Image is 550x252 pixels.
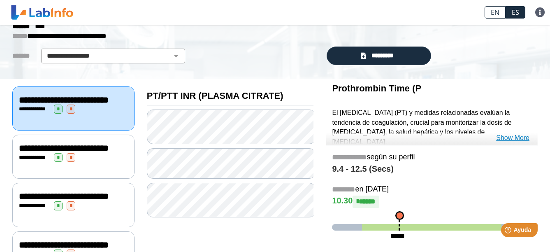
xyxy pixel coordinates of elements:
[332,196,531,208] h4: 10.30
[477,220,541,243] iframe: Help widget launcher
[332,164,531,174] h4: 9.4 - 12.5 (Secs)
[147,91,283,101] b: PT/PTT INR (PLASMA CITRATE)
[485,6,506,19] a: EN
[332,83,421,93] b: Prothrombin Time (P
[506,6,525,19] a: ES
[332,108,531,147] p: El [MEDICAL_DATA] (PT) y medidas relacionadas evalúan la tendencia de coagulación, crucial para m...
[496,133,529,143] a: Show More
[332,153,531,162] h5: según su perfil
[332,185,531,194] h5: en [DATE]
